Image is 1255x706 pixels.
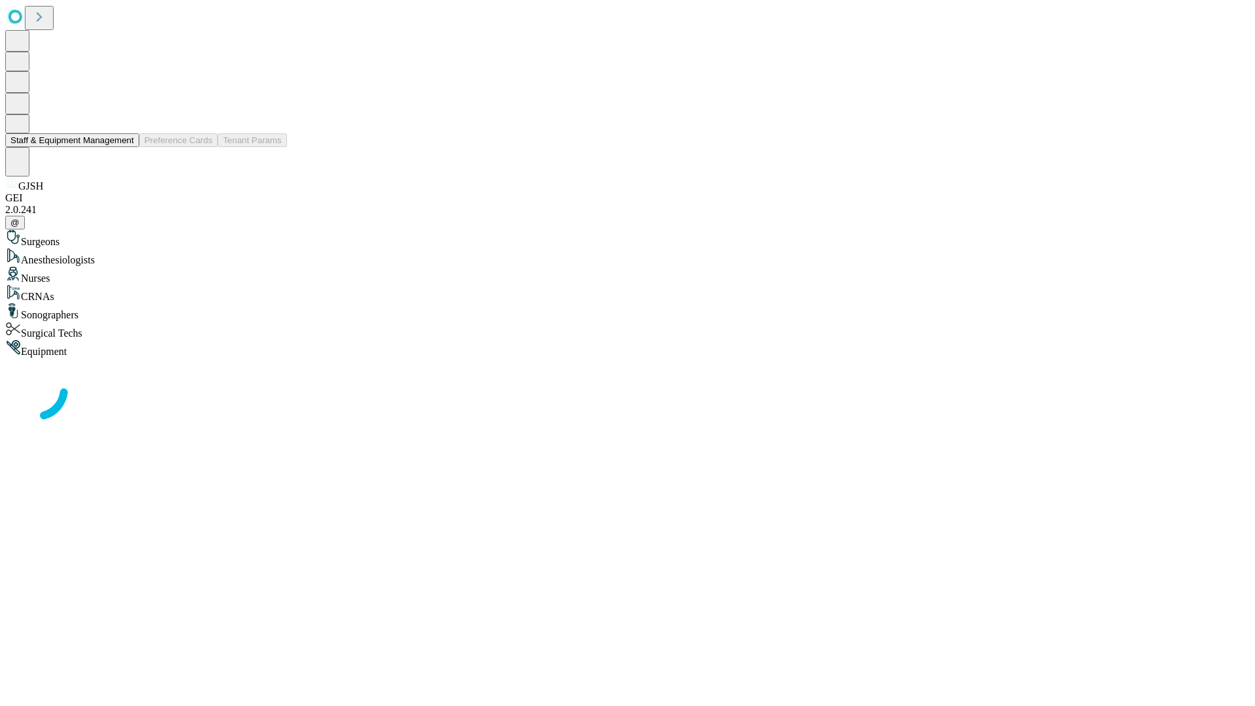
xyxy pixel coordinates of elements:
[18,180,43,192] span: GJSH
[5,192,1250,204] div: GEI
[5,133,139,147] button: Staff & Equipment Management
[10,218,20,227] span: @
[218,133,287,147] button: Tenant Params
[5,229,1250,248] div: Surgeons
[5,248,1250,266] div: Anesthesiologists
[5,303,1250,321] div: Sonographers
[5,284,1250,303] div: CRNAs
[139,133,218,147] button: Preference Cards
[5,204,1250,216] div: 2.0.241
[5,339,1250,358] div: Equipment
[5,266,1250,284] div: Nurses
[5,216,25,229] button: @
[5,321,1250,339] div: Surgical Techs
